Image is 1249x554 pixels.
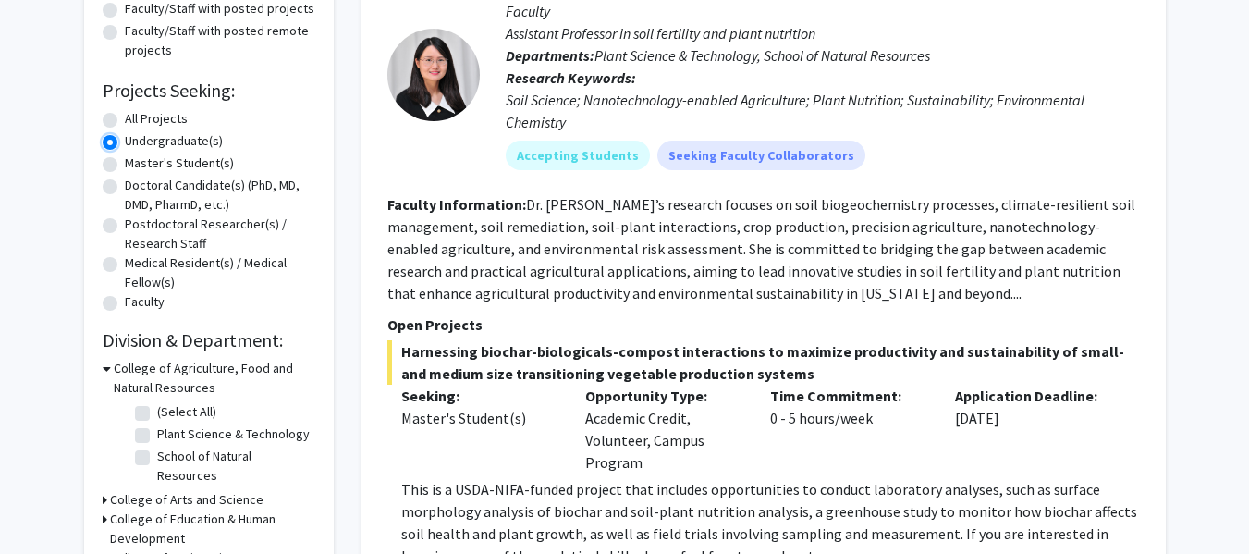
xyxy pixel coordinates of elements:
[157,402,216,422] label: (Select All)
[125,176,315,215] label: Doctoral Candidate(s) (PhD, MD, DMD, PharmD, etc.)
[125,154,234,173] label: Master's Student(s)
[387,195,1135,302] fg-read-more: Dr. [PERSON_NAME]’s research focuses on soil biogeochemistry processes, climate-resilient soil ma...
[401,385,558,407] p: Seeking:
[387,195,526,214] b: Faculty Information:
[941,385,1126,474] div: [DATE]
[125,131,223,151] label: Undergraduate(s)
[125,215,315,253] label: Postdoctoral Researcher(s) / Research Staff
[114,359,315,398] h3: College of Agriculture, Food and Natural Resources
[506,141,650,170] mat-chip: Accepting Students
[110,490,263,510] h3: College of Arts and Science
[14,471,79,540] iframe: Chat
[506,89,1140,133] div: Soil Science; Nanotechnology-enabled Agriculture; Plant Nutrition; Sustainability; Environmental ...
[756,385,941,474] div: 0 - 5 hours/week
[571,385,756,474] div: Academic Credit, Volunteer, Campus Program
[594,46,930,65] span: Plant Science & Technology, School of Natural Resources
[103,80,315,102] h2: Projects Seeking:
[125,292,165,312] label: Faculty
[125,253,315,292] label: Medical Resident(s) / Medical Fellow(s)
[387,340,1140,385] span: Harnessing biochar-biologicals-compost interactions to maximize productivity and sustainability o...
[157,425,310,444] label: Plant Science & Technology
[506,46,594,65] b: Departments:
[103,329,315,351] h2: Division & Department:
[125,21,315,60] label: Faculty/Staff with posted remote projects
[125,109,188,129] label: All Projects
[387,314,1140,336] p: Open Projects
[157,447,311,486] label: School of Natural Resources
[401,407,558,429] div: Master's Student(s)
[657,141,865,170] mat-chip: Seeking Faculty Collaborators
[506,22,1140,44] p: Assistant Professor in soil fertility and plant nutrition
[955,385,1112,407] p: Application Deadline:
[585,385,742,407] p: Opportunity Type:
[110,510,315,548] h3: College of Education & Human Development
[506,68,636,87] b: Research Keywords:
[770,385,927,407] p: Time Commitment:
